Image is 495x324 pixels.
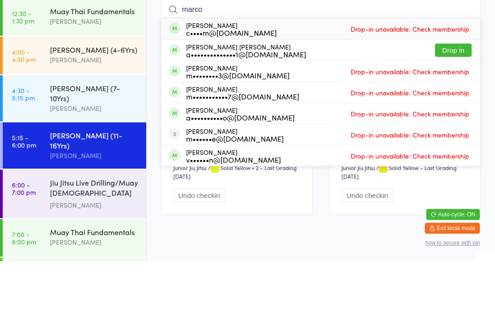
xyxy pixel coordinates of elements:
[50,290,138,300] div: Muay Thai Fundamentals
[186,92,277,99] div: c••••m@[DOMAIN_NAME]
[12,149,35,164] time: 4:30 - 5:15 pm
[50,240,138,263] div: Jiu Jitsu Live Drilling/Muay [DEMOGRAPHIC_DATA] Fighters
[66,25,111,35] div: Any location
[186,169,295,184] div: [PERSON_NAME]
[186,198,284,205] div: m••••••e@[DOMAIN_NAME]
[186,155,299,163] div: m•••••••••••7@[DOMAIN_NAME]
[186,176,295,184] div: a••••••••••o@[DOMAIN_NAME]
[348,127,472,141] span: Drop-in unavailable: Check membership
[50,69,138,79] div: Muay Thai Fundamentals
[348,85,472,99] span: Drop-in unavailable: Check membership
[186,134,290,142] div: m••••••••3@[DOMAIN_NAME]
[66,10,111,25] div: At
[50,193,138,213] div: [PERSON_NAME] (11-16Yrs)
[161,22,467,31] span: [PERSON_NAME]
[348,170,472,183] span: Drop-in unavailable: Check membership
[173,226,207,234] div: Junior Jiu Jitsu
[186,84,277,99] div: [PERSON_NAME]
[161,40,481,49] span: Junior Jiu Jitsu
[426,272,480,283] button: Auto-cycle: ON
[186,219,281,226] div: v••••••n@[DOMAIN_NAME]
[186,113,306,121] div: a••••••••••••••1@[DOMAIN_NAME]
[341,251,393,265] button: Undo checkin
[186,106,306,121] div: [PERSON_NAME] [PERSON_NAME]
[3,138,146,184] a: 4:30 -5:15 pm[PERSON_NAME] (7-10Yrs)[PERSON_NAME]
[341,226,375,234] div: Junior Jiu Jitsu
[12,34,38,49] time: 11:30 - 12:30 pm
[50,40,138,51] div: [PERSON_NAME]
[50,300,138,310] div: [PERSON_NAME]
[186,148,299,163] div: [PERSON_NAME]
[50,166,138,176] div: [PERSON_NAME]
[425,286,480,297] button: Exit kiosk mode
[173,251,225,265] button: Undo checkin
[12,293,36,308] time: 7:00 - 8:00 pm
[3,99,146,137] a: 4:00 -4:30 pm[PERSON_NAME] (4-6Yrs)[PERSON_NAME]
[12,72,34,87] time: 12:30 - 1:30 pm
[12,197,36,211] time: 5:15 - 6:00 pm
[425,302,480,309] button: how to secure with pin
[348,148,472,162] span: Drop-in unavailable: Check membership
[348,212,472,225] span: Drop-in unavailable: Check membership
[12,111,36,126] time: 4:00 - 4:30 pm
[3,232,146,281] a: 6:00 -7:00 pmJiu Jitsu Live Drilling/Muay [DEMOGRAPHIC_DATA] Fighters[PERSON_NAME]
[50,117,138,128] div: [PERSON_NAME]
[50,107,138,117] div: [PERSON_NAME] (4-6Yrs)
[12,10,57,25] div: Events for
[186,127,290,142] div: [PERSON_NAME]
[12,25,34,35] a: [DATE]
[161,12,467,22] span: [DATE] 5:15pm
[348,191,472,204] span: Drop-in unavailable: Check membership
[186,211,281,226] div: [PERSON_NAME]
[50,146,138,166] div: [PERSON_NAME] (7-10Yrs)
[3,185,146,231] a: 5:15 -6:00 pm[PERSON_NAME] (11-16Yrs)[PERSON_NAME]
[435,106,472,120] button: Drop in
[161,31,467,40] span: LIMITLESS SUNBURY
[3,282,146,319] a: 7:00 -8:00 pmMuay Thai Fundamentals[PERSON_NAME]
[12,244,36,258] time: 6:00 - 7:00 pm
[161,62,481,83] input: Search
[3,61,146,99] a: 12:30 -1:30 pmMuay Thai Fundamentals[PERSON_NAME]
[50,213,138,224] div: [PERSON_NAME]
[50,263,138,273] div: [PERSON_NAME]
[186,190,284,205] div: [PERSON_NAME]
[50,79,138,89] div: [PERSON_NAME]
